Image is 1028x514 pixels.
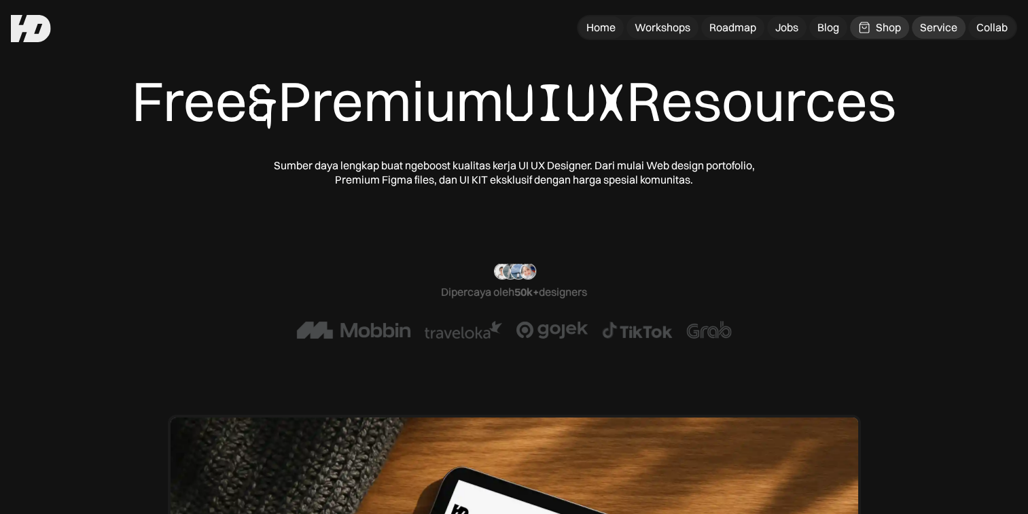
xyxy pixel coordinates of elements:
[441,285,587,299] div: Dipercaya oleh designers
[976,20,1008,35] div: Collab
[876,20,901,35] div: Shop
[270,158,759,187] div: Sumber daya lengkap buat ngeboost kualitas kerja UI UX Designer. Dari mulai Web design portofolio...
[968,16,1016,39] a: Collab
[586,20,616,35] div: Home
[850,16,909,39] a: Shop
[912,16,965,39] a: Service
[920,20,957,35] div: Service
[775,20,798,35] div: Jobs
[709,20,756,35] div: Roadmap
[635,20,690,35] div: Workshops
[578,16,624,39] a: Home
[514,285,539,298] span: 50k+
[247,69,278,137] span: &
[504,69,626,137] span: UIUX
[817,20,839,35] div: Blog
[767,16,807,39] a: Jobs
[626,16,698,39] a: Workshops
[701,16,764,39] a: Roadmap
[809,16,847,39] a: Blog
[132,68,896,137] div: Free Premium Resources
